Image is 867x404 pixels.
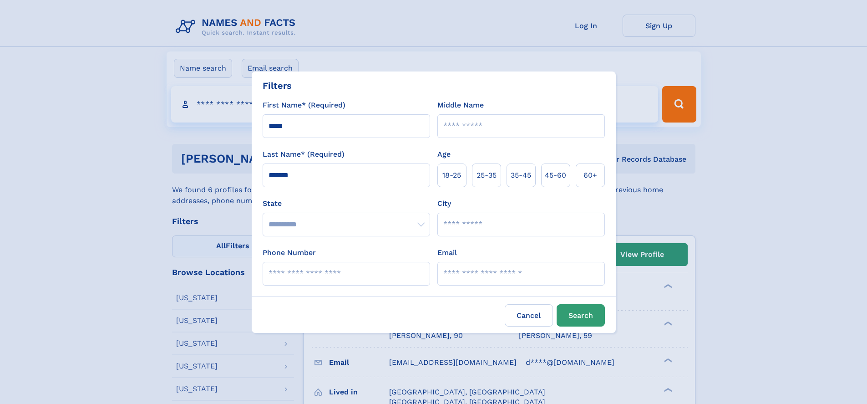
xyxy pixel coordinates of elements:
div: Filters [263,79,292,92]
label: Last Name* (Required) [263,149,345,160]
span: 45‑60 [545,170,566,181]
span: 25‑35 [477,170,497,181]
label: Phone Number [263,247,316,258]
label: State [263,198,430,209]
label: City [437,198,451,209]
span: 60+ [583,170,597,181]
label: Age [437,149,451,160]
span: 18‑25 [442,170,461,181]
span: 35‑45 [511,170,531,181]
label: Cancel [505,304,553,327]
label: First Name* (Required) [263,100,345,111]
label: Middle Name [437,100,484,111]
button: Search [557,304,605,327]
label: Email [437,247,457,258]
